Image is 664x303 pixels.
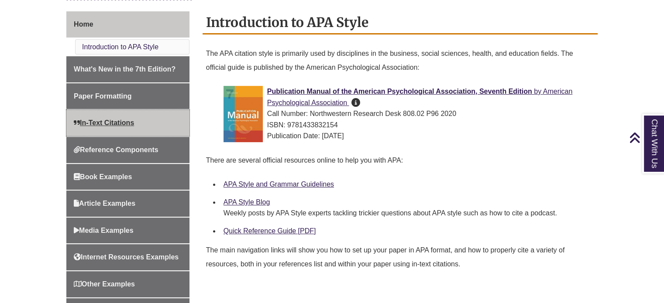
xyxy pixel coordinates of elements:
[224,198,270,206] a: APA Style Blog
[74,200,135,207] span: Article Examples
[74,20,93,28] span: Home
[206,43,594,78] p: The APA citation style is primarily used by disciplines in the business, social sciences, health,...
[74,92,131,100] span: Paper Formatting
[82,43,158,51] a: Introduction to APA Style
[74,280,135,288] span: Other Examples
[224,208,591,218] div: Weekly posts by APA Style experts tackling trickier questions about APA style such as how to cite...
[224,130,591,142] div: Publication Date: [DATE]
[66,164,189,190] a: Book Examples
[267,88,572,106] a: Publication Manual of the American Psychological Association, Seventh Edition by American Psychol...
[66,191,189,217] a: Article Examples
[66,244,189,270] a: Internet Resources Examples
[66,218,189,244] a: Media Examples
[66,83,189,109] a: Paper Formatting
[66,137,189,163] a: Reference Components
[74,173,132,180] span: Book Examples
[224,180,334,188] a: APA Style and Grammar Guidelines
[66,271,189,297] a: Other Examples
[74,65,175,73] span: What's New in the 7th Edition?
[267,88,532,95] span: Publication Manual of the American Psychological Association, Seventh Edition
[534,88,541,95] span: by
[224,119,591,131] div: ISBN: 9781433832154
[206,240,594,275] p: The main navigation links will show you how to set up your paper in APA format, and how to proper...
[74,146,158,153] span: Reference Components
[66,56,189,82] a: What's New in the 7th Edition?
[224,108,591,119] div: Call Number: Northwestern Research Desk 808.02 P96 2020
[74,253,179,261] span: Internet Resources Examples
[267,88,572,106] span: American Psychological Association
[203,11,598,34] h2: Introduction to APA Style
[224,227,316,235] a: Quick Reference Guide [PDF]
[74,227,134,234] span: Media Examples
[206,150,594,171] p: There are several official resources online to help you with APA:
[66,11,189,37] a: Home
[629,132,662,143] a: Back to Top
[74,119,134,126] span: In-Text Citations
[66,110,189,136] a: In-Text Citations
